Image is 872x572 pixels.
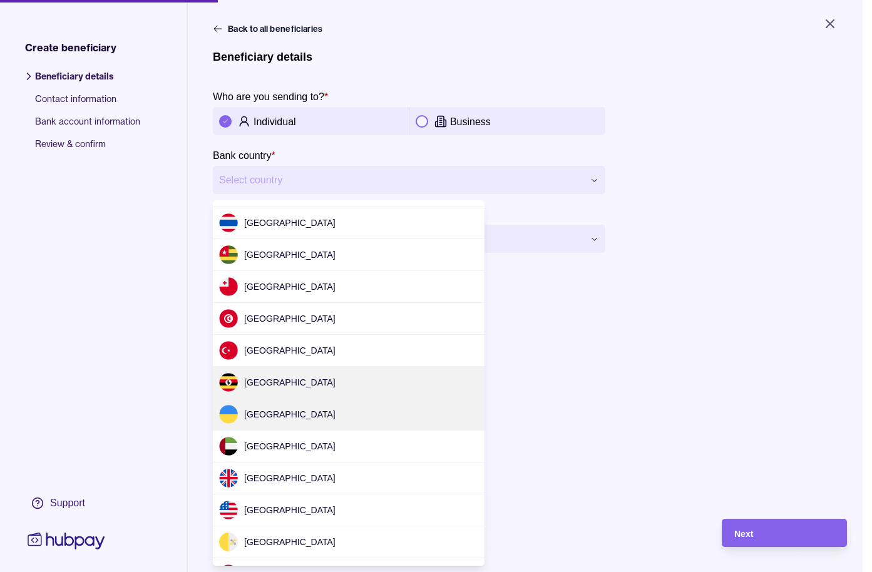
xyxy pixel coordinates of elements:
img: us [219,501,238,519]
img: ua [219,405,238,424]
img: to [219,277,238,296]
img: tn [219,309,238,328]
img: gb [219,469,238,488]
img: ae [219,437,238,456]
span: [GEOGRAPHIC_DATA] [244,377,336,387]
img: va [219,533,238,551]
span: [GEOGRAPHIC_DATA] [244,218,336,228]
span: [GEOGRAPHIC_DATA] [244,345,336,355]
img: tg [219,245,238,264]
span: Next [734,529,753,539]
img: ug [219,373,238,392]
span: [GEOGRAPHIC_DATA] [244,537,336,547]
span: [GEOGRAPHIC_DATA] [244,314,336,324]
span: [GEOGRAPHIC_DATA] [244,250,336,260]
span: [GEOGRAPHIC_DATA] [244,409,336,419]
span: [GEOGRAPHIC_DATA] [244,505,336,515]
span: [GEOGRAPHIC_DATA] [244,282,336,292]
span: [GEOGRAPHIC_DATA] [244,441,336,451]
img: tr [219,341,238,360]
img: th [219,213,238,232]
span: [GEOGRAPHIC_DATA] [244,473,336,483]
